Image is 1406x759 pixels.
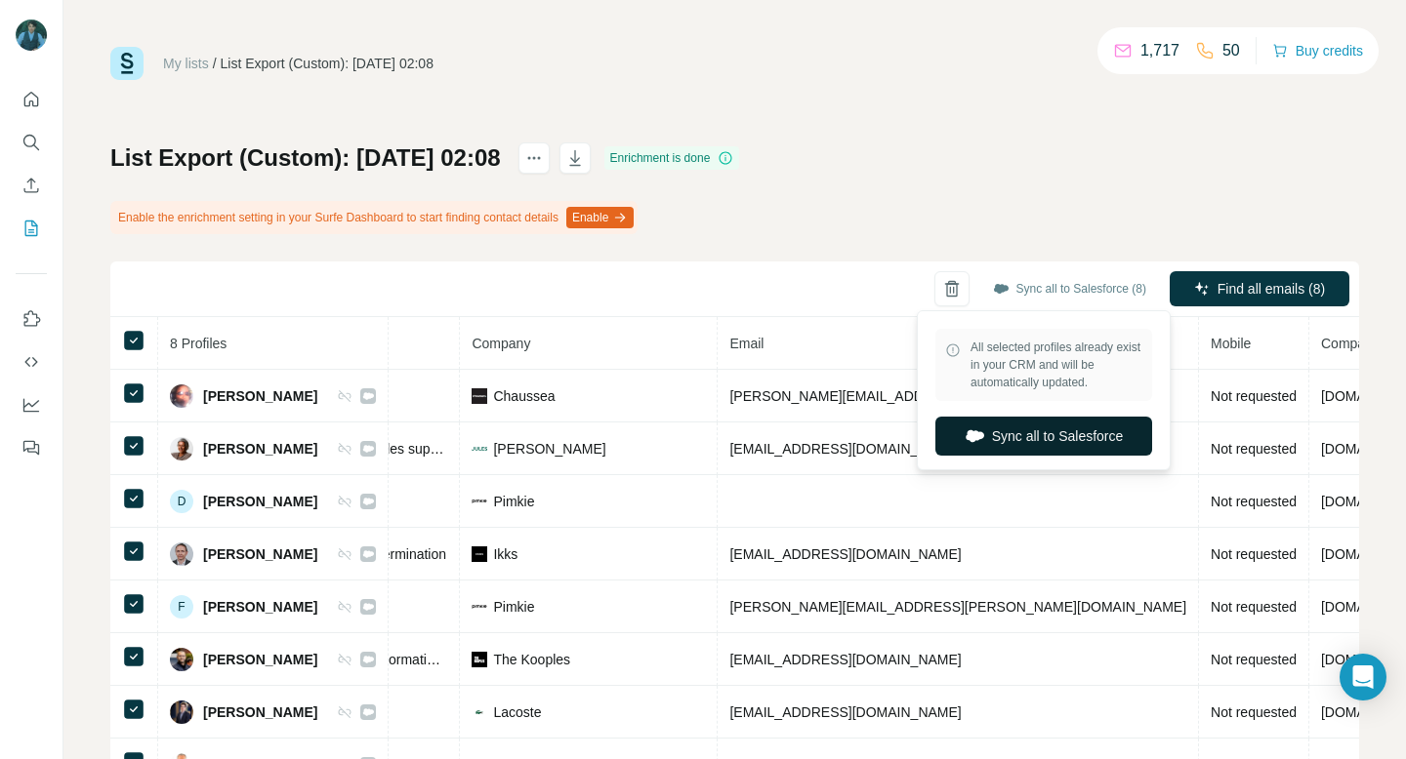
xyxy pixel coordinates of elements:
[472,704,487,720] img: company-logo
[1211,336,1251,351] span: Mobile
[110,142,501,174] h1: List Export (Custom): [DATE] 02:08
[203,597,317,617] span: [PERSON_NAME]
[493,650,570,669] span: The Kooples
[729,704,961,720] span: [EMAIL_ADDRESS][DOMAIN_NAME]
[1170,271,1349,306] button: Find all emails (8)
[729,652,961,667] span: [EMAIL_ADDRESS][DOMAIN_NAME]
[472,388,487,404] img: company-logo
[729,388,1073,404] span: [PERSON_NAME][EMAIL_ADDRESS][DOMAIN_NAME]
[566,207,634,228] button: Enable
[472,441,487,457] img: company-logo
[518,142,550,174] button: actions
[170,490,193,513] div: D
[1211,652,1297,667] span: Not requested
[170,437,193,460] img: Avatar
[604,146,740,170] div: Enrichment is done
[472,652,487,667] img: company-logo
[1218,279,1325,299] span: Find all emails (8)
[729,441,961,457] span: [EMAIL_ADDRESS][DOMAIN_NAME]
[493,386,555,406] span: Chaussea
[170,542,193,566] img: Avatar
[170,595,193,619] div: F
[729,336,764,351] span: Email
[1211,388,1297,404] span: Not requested
[16,82,47,117] button: Quick start
[16,125,47,160] button: Search
[170,700,193,724] img: Avatar
[221,54,434,73] div: List Export (Custom): [DATE] 02:08
[493,702,541,722] span: Lacoste
[16,301,47,337] button: Use Surfe on LinkedIn
[472,546,487,562] img: company-logo
[472,494,487,509] img: company-logo
[203,492,317,511] span: [PERSON_NAME]
[170,336,227,351] span: 8 Profiles
[16,387,47,422] button: Dashboard
[1272,37,1363,64] button: Buy credits
[170,648,193,671] img: Avatar
[16,211,47,246] button: My lists
[16,168,47,203] button: Enrich CSV
[472,599,487,615] img: company-logo
[1340,654,1386,700] div: Open Intercom Messenger
[203,544,317,564] span: [PERSON_NAME]
[203,650,317,669] span: [PERSON_NAME]
[16,344,47,379] button: Use Surfe API
[1140,39,1179,62] p: 1,717
[1211,599,1297,615] span: Not requested
[163,56,209,71] a: My lists
[16,430,47,465] button: Feedback
[493,597,534,617] span: Pimkie
[16,20,47,51] img: Avatar
[110,201,638,234] div: Enable the enrichment setting in your Surfe Dashboard to start finding contact details
[170,384,193,408] img: Avatar
[203,386,317,406] span: [PERSON_NAME]
[213,54,217,73] li: /
[493,544,517,564] span: Ikks
[493,492,534,511] span: Pimkie
[979,274,1160,303] button: Sync all to Salesforce (8)
[110,47,144,80] img: Surfe Logo
[729,599,1186,615] span: [PERSON_NAME][EMAIL_ADDRESS][PERSON_NAME][DOMAIN_NAME]
[971,339,1142,391] span: All selected profiles already exist in your CRM and will be automatically updated.
[493,439,605,459] span: [PERSON_NAME]
[935,417,1152,456] button: Sync all to Salesforce
[1222,39,1240,62] p: 50
[1211,441,1297,457] span: Not requested
[472,336,530,351] span: Company
[1211,704,1297,720] span: Not requested
[729,546,961,562] span: [EMAIL_ADDRESS][DOMAIN_NAME]
[203,439,317,459] span: [PERSON_NAME]
[1211,546,1297,562] span: Not requested
[203,702,317,722] span: [PERSON_NAME]
[1211,494,1297,509] span: Not requested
